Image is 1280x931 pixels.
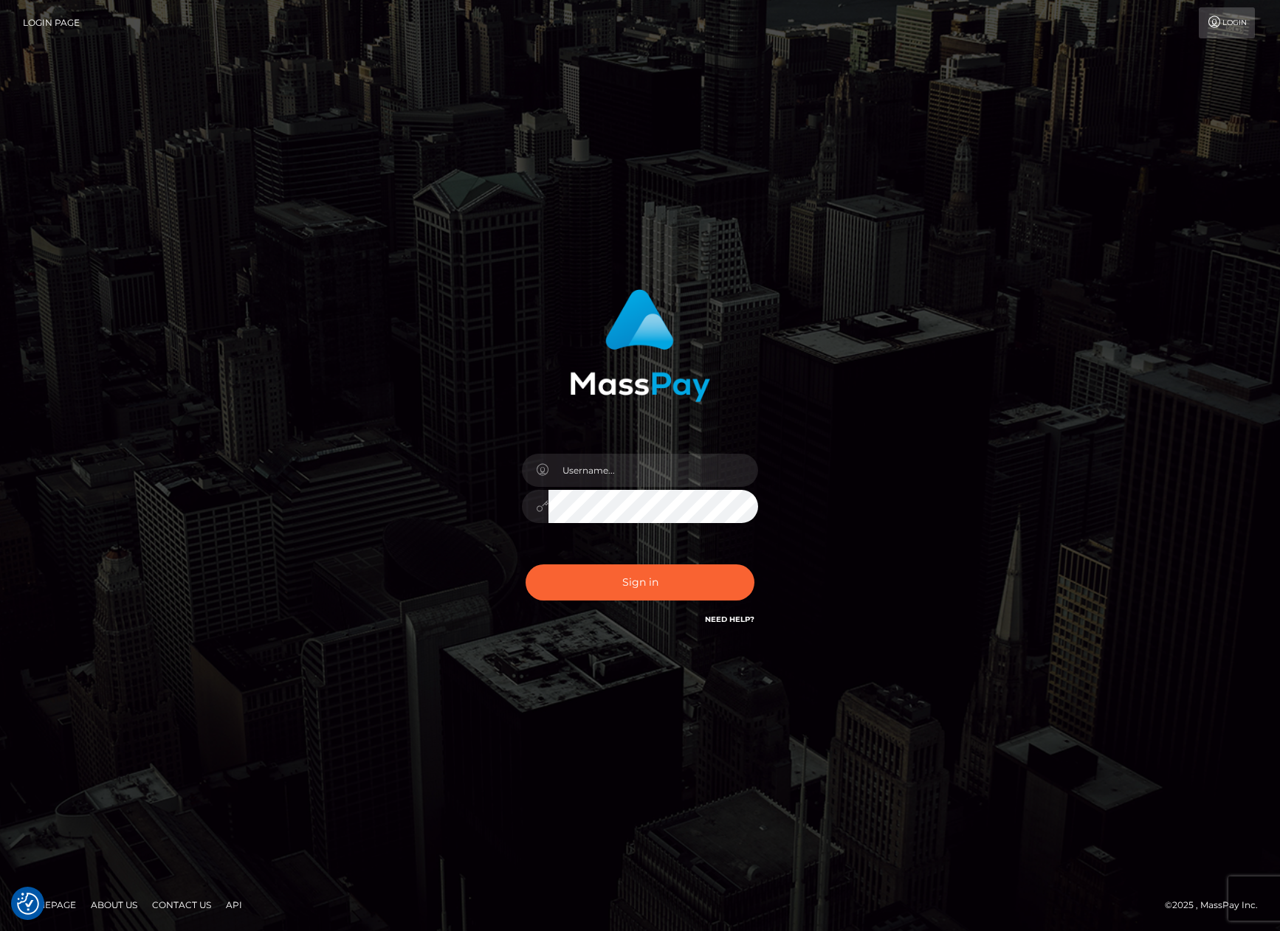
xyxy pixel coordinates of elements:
[570,289,710,402] img: MassPay Login
[1165,897,1269,913] div: © 2025 , MassPay Inc.
[220,893,248,916] a: API
[16,893,82,916] a: Homepage
[23,7,80,38] a: Login Page
[17,893,39,915] button: Consent Preferences
[705,615,754,624] a: Need Help?
[526,564,754,601] button: Sign in
[146,893,217,916] a: Contact Us
[17,893,39,915] img: Revisit consent button
[1199,7,1255,38] a: Login
[85,893,143,916] a: About Us
[548,454,758,487] input: Username...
